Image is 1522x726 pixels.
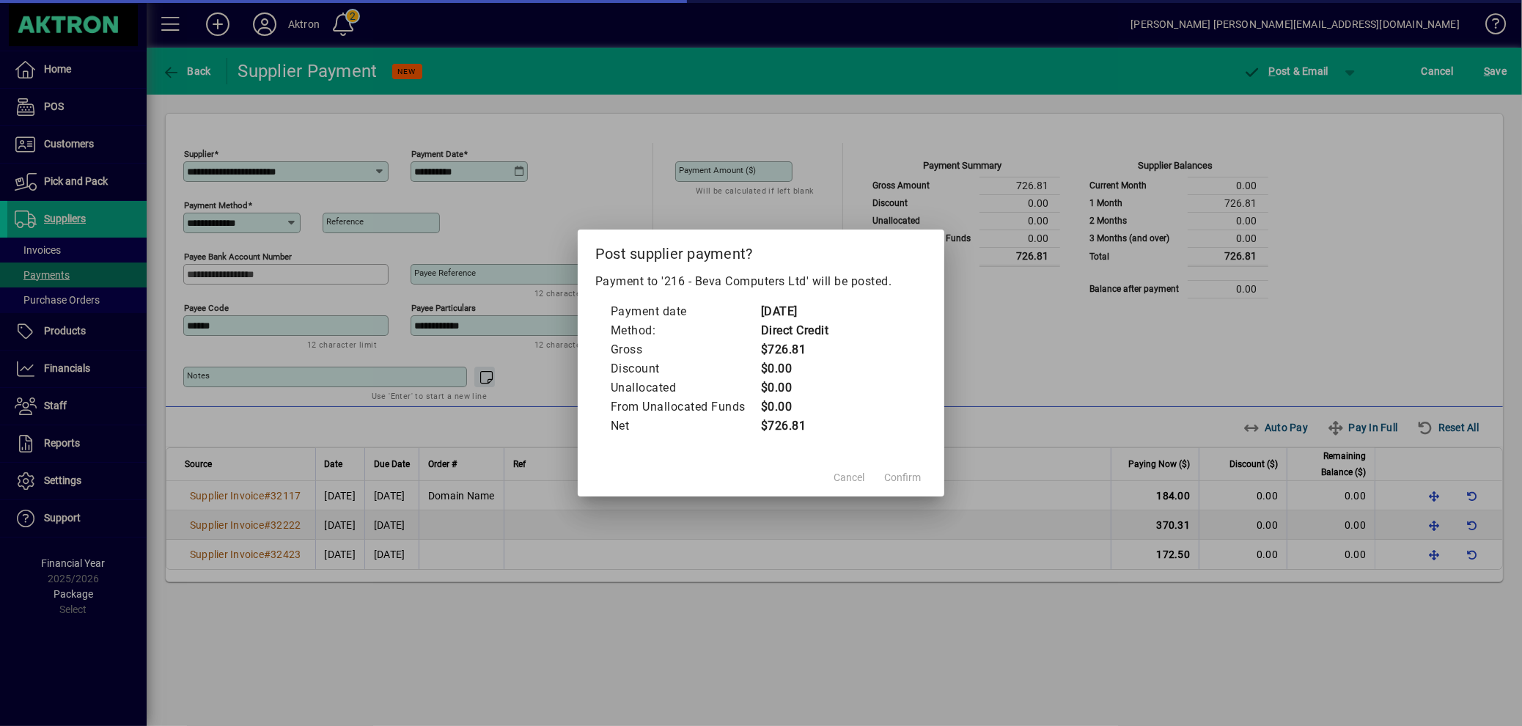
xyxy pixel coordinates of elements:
td: $0.00 [760,397,829,417]
td: $726.81 [760,417,829,436]
td: Net [610,417,760,436]
td: [DATE] [760,302,829,321]
p: Payment to '216 - Beva Computers Ltd' will be posted. [595,273,927,290]
td: $0.00 [760,378,829,397]
td: $726.81 [760,340,829,359]
td: Gross [610,340,760,359]
td: Method: [610,321,760,340]
td: Direct Credit [760,321,829,340]
td: Unallocated [610,378,760,397]
td: From Unallocated Funds [610,397,760,417]
td: Payment date [610,302,760,321]
td: $0.00 [760,359,829,378]
td: Discount [610,359,760,378]
h2: Post supplier payment? [578,230,944,272]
